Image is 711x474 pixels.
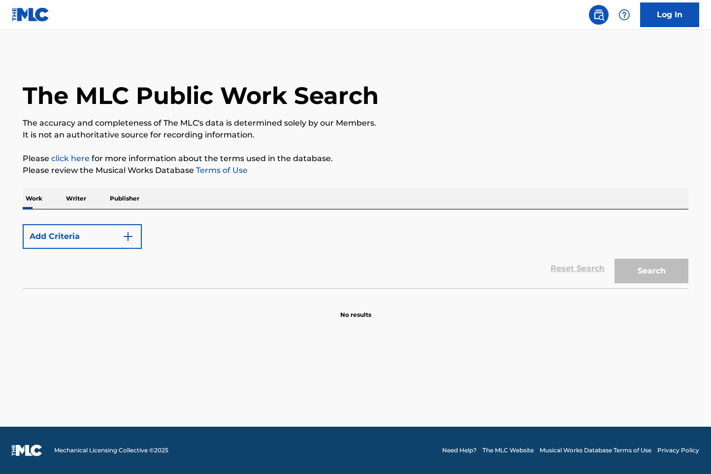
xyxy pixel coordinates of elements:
[640,2,699,27] a: Log In
[540,446,651,455] a: Musical Works Database Terms of Use
[63,188,89,209] p: Writer
[618,9,630,21] img: help
[442,446,477,455] a: Need Help?
[194,166,248,175] a: Terms of Use
[122,231,134,242] img: 9d2ae6d4665cec9f34b9.svg
[23,188,45,209] p: Work
[23,153,688,165] p: Please for more information about the terms used in the database.
[23,81,379,110] h1: The MLC Public Work Search
[614,5,634,25] div: Help
[483,446,534,455] a: The MLC Website
[589,5,609,25] a: Public Search
[23,224,142,249] button: Add Criteria
[54,446,168,455] span: Mechanical Licensing Collective © 2025
[340,299,371,319] p: No results
[23,117,688,129] p: The accuracy and completeness of The MLC's data is determined solely by our Members.
[12,444,42,456] img: logo
[23,219,688,288] form: Search Form
[657,446,699,455] a: Privacy Policy
[23,165,688,176] p: Please review the Musical Works Database
[12,7,50,22] img: MLC Logo
[107,188,142,209] p: Publisher
[23,129,688,141] p: It is not an authoritative source for recording information.
[593,9,605,21] img: search
[51,154,90,163] a: click here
